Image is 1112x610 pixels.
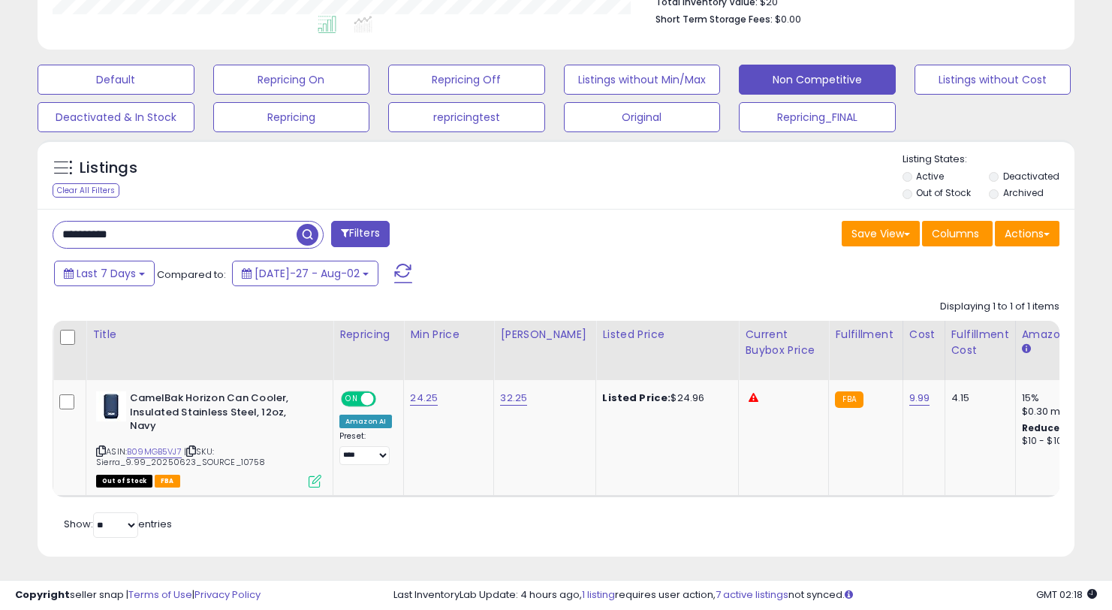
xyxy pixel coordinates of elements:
button: Deactivated & In Stock [38,102,194,132]
a: 9.99 [909,391,930,406]
span: 2025-08-10 02:18 GMT [1036,587,1097,602]
span: [DATE]-27 - Aug-02 [255,266,360,281]
div: Repricing [339,327,397,343]
a: 32.25 [500,391,527,406]
div: Fulfillment [835,327,896,343]
span: Last 7 Days [77,266,136,281]
div: Min Price [410,327,487,343]
button: Repricing On [213,65,370,95]
button: Repricing Off [388,65,545,95]
span: ON [342,393,361,406]
p: Listing States: [903,152,1074,167]
button: Listings without Min/Max [564,65,721,95]
div: Current Buybox Price [745,327,822,358]
span: FBA [155,475,180,488]
a: 24.25 [410,391,438,406]
span: | SKU: Sierra_9.99_20250623_SOURCE_10758 [96,445,266,468]
div: [PERSON_NAME] [500,327,589,343]
button: Repricing [213,102,370,132]
b: Short Term Storage Fees: [655,13,773,26]
strong: Copyright [15,587,70,602]
button: Filters [331,221,390,247]
small: FBA [835,391,863,408]
div: Fulfillment Cost [951,327,1009,358]
span: $0.00 [775,12,801,26]
button: Columns [922,221,993,246]
div: Displaying 1 to 1 of 1 items [940,300,1059,314]
a: 1 listing [582,587,615,602]
div: Clear All Filters [53,183,119,198]
button: repricingtest [388,102,545,132]
button: Save View [842,221,920,246]
button: Listings without Cost [915,65,1071,95]
div: ASIN: [96,391,321,486]
button: Last 7 Days [54,261,155,286]
small: Amazon Fees. [1022,343,1031,356]
img: 31Cgzz2zq5L._SL40_.jpg [96,391,126,421]
div: Amazon AI [339,415,392,428]
div: Cost [909,327,939,343]
div: 4.15 [951,391,1004,405]
button: Default [38,65,194,95]
label: Deactivated [1003,170,1059,183]
a: B09MGB5VJ7 [127,445,182,458]
button: Repricing_FINAL [739,102,896,132]
b: CamelBak Horizon Can Cooler, Insulated Stainless Steel, 12oz, Navy [130,391,312,437]
div: Title [92,327,327,343]
div: Listed Price [602,327,732,343]
span: Show: entries [64,517,172,531]
span: Columns [932,226,979,241]
div: $24.96 [602,391,727,405]
span: All listings that are currently out of stock and unavailable for purchase on Amazon [96,475,152,488]
button: Non Competitive [739,65,896,95]
h5: Listings [80,158,137,179]
button: Actions [995,221,1059,246]
label: Out of Stock [916,186,971,199]
a: Terms of Use [128,587,192,602]
span: OFF [374,393,398,406]
a: Privacy Policy [194,587,261,602]
label: Archived [1003,186,1044,199]
a: 7 active listings [716,587,788,602]
div: Last InventoryLab Update: 4 hours ago, requires user action, not synced. [393,588,1097,602]
b: Listed Price: [602,391,671,405]
button: Original [564,102,721,132]
div: Preset: [339,431,392,465]
label: Active [916,170,944,183]
button: [DATE]-27 - Aug-02 [232,261,378,286]
div: seller snap | | [15,588,261,602]
span: Compared to: [157,267,226,282]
